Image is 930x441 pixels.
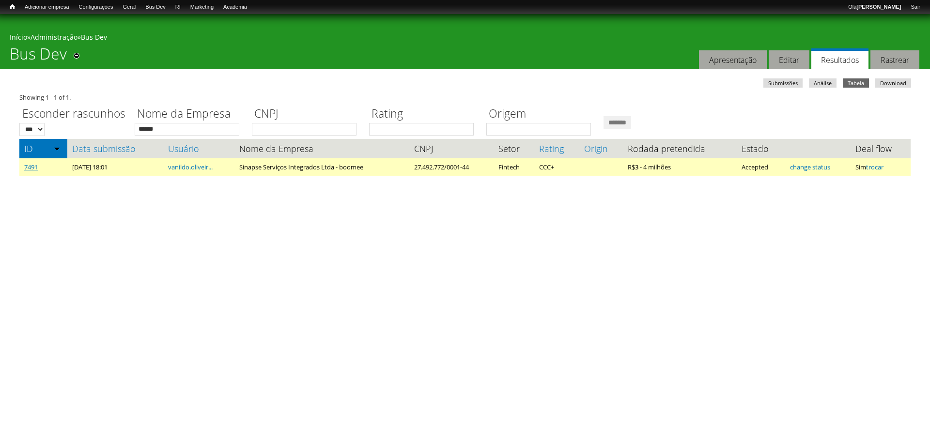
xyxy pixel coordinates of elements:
[24,144,62,153] a: ID
[494,139,534,158] th: Setor
[140,2,170,12] a: Bus Dev
[74,2,118,12] a: Configurações
[623,139,737,158] th: Rodada pretendida
[24,163,38,171] a: 7491
[769,50,809,69] a: Editar
[5,2,20,12] a: Início
[168,144,230,153] a: Usuário
[851,158,911,176] td: Sim
[623,158,737,176] td: R$3 - 4 milhões
[218,2,252,12] a: Academia
[584,144,618,153] a: Origin
[118,2,140,12] a: Geral
[494,158,534,176] td: Fintech
[20,2,74,12] a: Adicionar empresa
[409,158,494,176] td: 27.492.772/0001-44
[369,106,480,123] label: Rating
[534,158,579,176] td: CCC+
[870,50,919,69] a: Rastrear
[19,106,128,123] label: Esconder rascunhos
[906,2,925,12] a: Sair
[737,139,785,158] th: Estado
[67,158,163,176] td: [DATE] 18:01
[10,45,67,69] h1: Bus Dev
[54,145,60,152] img: ordem crescente
[811,48,868,69] a: Resultados
[809,78,837,88] a: Análise
[866,163,883,171] a: trocar
[486,106,597,123] label: Origem
[135,106,246,123] label: Nome da Empresa
[234,158,409,176] td: Sinapse Serviços Integrados Ltda - boomee
[875,78,911,88] a: Download
[170,2,186,12] a: RI
[843,2,906,12] a: Olá[PERSON_NAME]
[72,144,158,153] a: Data submissão
[790,163,830,171] a: change status
[10,32,920,45] div: » »
[409,139,494,158] th: CNPJ
[843,78,869,88] a: Tabela
[234,139,409,158] th: Nome da Empresa
[252,106,363,123] label: CNPJ
[168,163,213,171] a: vanildo.oliveir...
[851,139,911,158] th: Deal flow
[31,32,77,42] a: Administração
[737,158,785,176] td: Accepted
[19,92,911,102] div: Showing 1 - 1 of 1.
[186,2,218,12] a: Marketing
[539,144,574,153] a: Rating
[81,32,107,42] a: Bus Dev
[856,4,901,10] strong: [PERSON_NAME]
[699,50,767,69] a: Apresentação
[10,32,27,42] a: Início
[10,3,15,10] span: Início
[763,78,803,88] a: Submissões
